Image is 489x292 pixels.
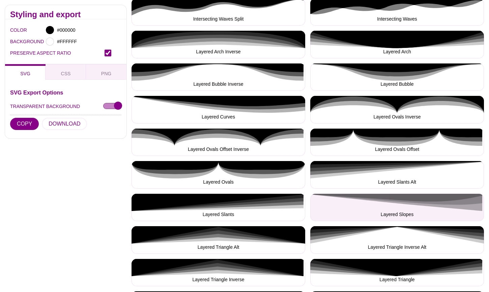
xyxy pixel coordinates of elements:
button: Layered Ovals [132,161,305,189]
button: Layered Triangle Alt [132,226,305,254]
button: Layered Arch Inverse [132,31,305,58]
span: PNG [101,71,111,76]
button: CSS [46,64,86,80]
button: DOWNLOAD [42,118,87,130]
span: CSS [61,71,71,76]
button: Layered Ovals Inverse [310,96,484,124]
label: PRESERVE ASPECT RATIO [10,49,105,57]
button: Layered Ovals Offset Inverse [132,129,305,156]
button: Layered Curves [132,96,305,124]
label: BACKGROUND [10,37,19,46]
button: Layered Triangle [310,259,484,287]
button: Layered Triangle Inverse Alt [310,226,484,254]
label: TRANSPARENT BACKGROUND [10,102,80,111]
h3: SVG Export Options [10,90,121,95]
label: COLOR [10,26,19,34]
button: Layered Triangle Inverse [132,259,305,287]
h2: Styling and export [10,12,121,17]
button: Layered Slants Alt [310,161,484,189]
button: Layered Slants [132,194,305,221]
button: Layered Arch [310,31,484,58]
button: PNG [86,64,126,80]
button: Layered Bubble Inverse [132,63,305,91]
button: COPY [10,118,39,130]
button: Layered Ovals Offset [310,129,484,156]
button: Layered Bubble [310,63,484,91]
button: Layered Slopes [310,194,484,221]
